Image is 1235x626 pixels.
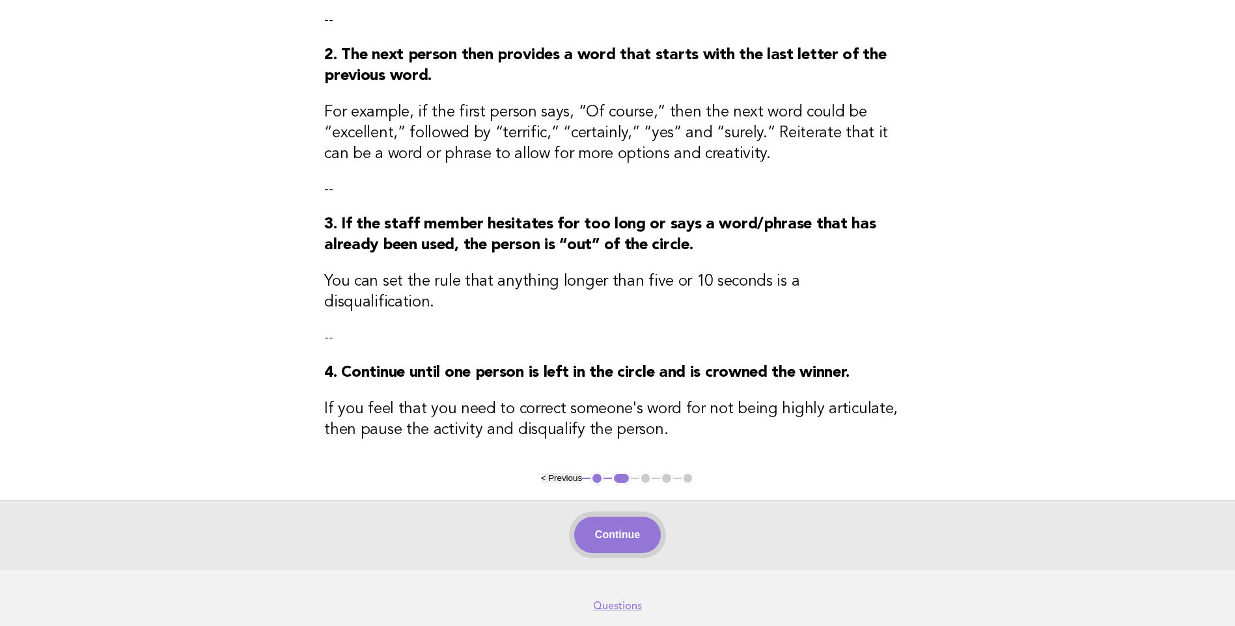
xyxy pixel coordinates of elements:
strong: 3. If the staff member hesitates for too long or says a word/phrase that has already been used, t... [324,217,876,253]
p: -- [324,180,911,198]
button: < Previous [541,473,582,483]
button: Continue [574,517,661,553]
button: 1 [590,472,604,485]
strong: 2. The next person then provides a word that starts with the last letter of the previous word. [324,48,886,84]
p: -- [324,11,911,29]
a: Questions [593,599,642,612]
p: -- [324,329,911,347]
h3: If you feel that you need to correct someone's word for not being highly articulate, then pause t... [324,399,911,441]
strong: 4. Continue until one person is left in the circle and is crowned the winner. [324,365,850,381]
h3: You can set the rule that anything longer than five or 10 seconds is a disqualification. [324,271,911,313]
button: 2 [612,472,631,485]
h3: For example, if the first person says, “Of course,” then the next word could be “excellent,” foll... [324,102,911,165]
